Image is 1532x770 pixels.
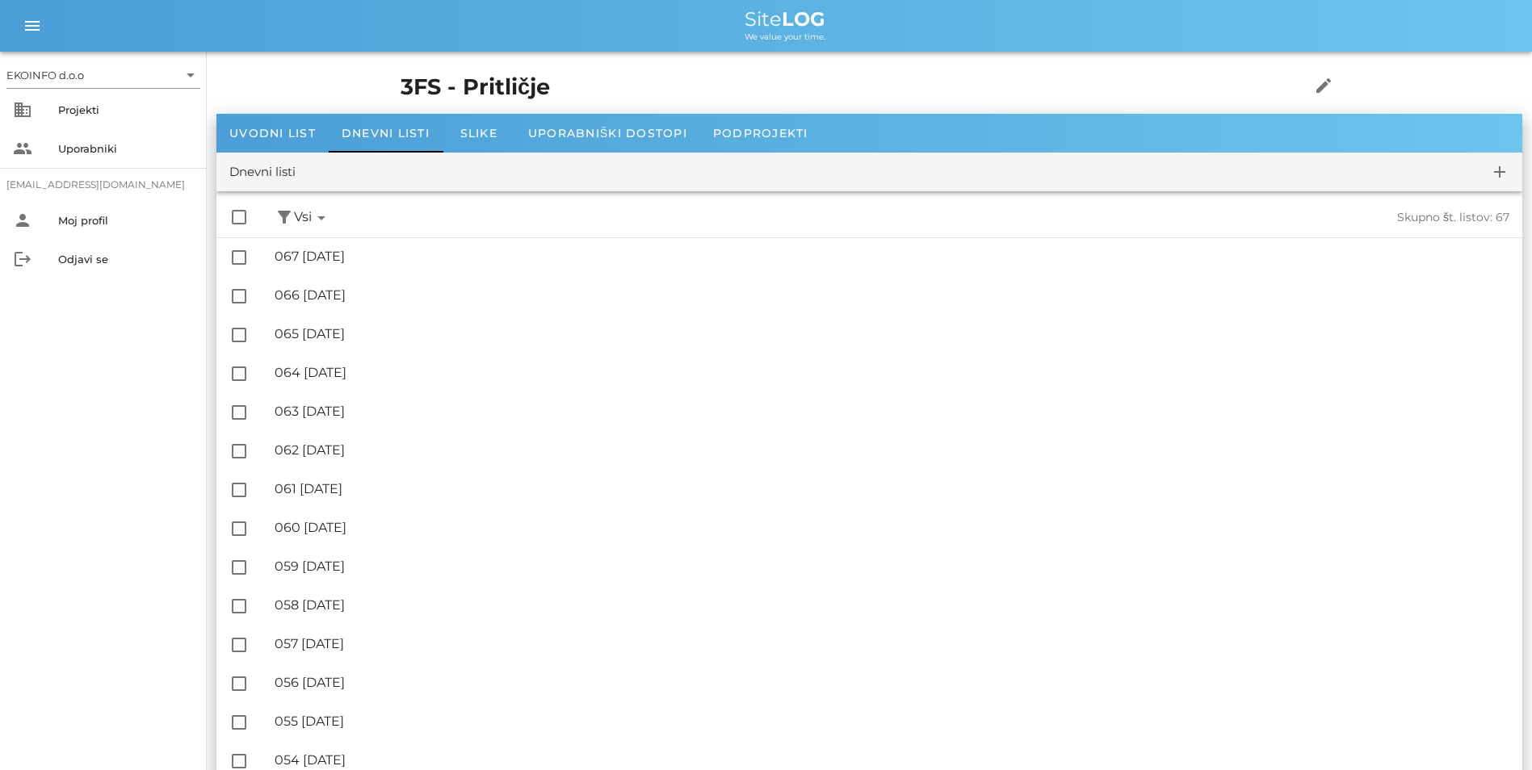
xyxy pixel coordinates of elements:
[275,597,1509,613] div: 058 [DATE]
[401,71,1260,104] h1: 3FS - Pritličje
[58,103,194,116] div: Projekti
[1301,596,1532,770] iframe: Chat Widget
[13,211,32,230] i: person
[745,7,825,31] span: Site
[6,62,200,88] div: EKOINFO d.o.o
[23,16,42,36] i: menu
[294,207,331,228] span: Vsi
[13,100,32,119] i: business
[275,365,1509,380] div: 064 [DATE]
[229,163,296,182] div: Dnevni listi
[275,520,1509,535] div: 060 [DATE]
[342,126,430,140] span: Dnevni listi
[6,68,84,82] div: EKOINFO d.o.o
[713,126,808,140] span: Podprojekti
[58,253,194,266] div: Odjavi se
[275,249,1509,264] div: 067 [DATE]
[13,139,32,158] i: people
[275,287,1509,303] div: 066 [DATE]
[275,636,1509,651] div: 057 [DATE]
[181,65,200,85] i: arrow_drop_down
[275,207,294,228] button: filter_alt
[275,675,1509,690] div: 056 [DATE]
[275,326,1509,341] div: 065 [DATE]
[921,211,1510,224] div: Skupno št. listov: 67
[312,208,331,228] i: arrow_drop_down
[275,752,1509,768] div: 054 [DATE]
[745,31,825,42] span: We value your time.
[1314,76,1333,95] i: edit
[58,214,194,227] div: Moj profil
[13,249,32,269] i: logout
[1490,162,1509,182] i: add
[275,442,1509,458] div: 062 [DATE]
[275,481,1509,496] div: 061 [DATE]
[275,559,1509,574] div: 059 [DATE]
[1301,596,1532,770] div: Pripomoček za klepet
[229,126,316,140] span: Uvodni list
[275,404,1509,419] div: 063 [DATE]
[275,714,1509,729] div: 055 [DATE]
[460,126,497,140] span: Slike
[782,7,825,31] b: LOG
[528,126,687,140] span: Uporabniški dostopi
[58,142,194,155] div: Uporabniki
